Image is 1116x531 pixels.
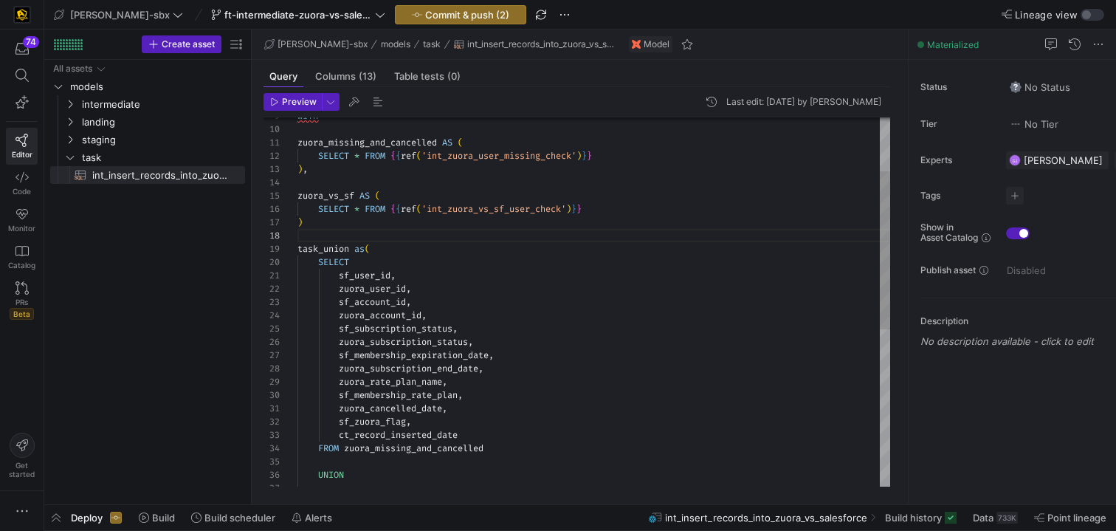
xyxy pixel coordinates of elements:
span: zuora_rate_plan_name [339,376,442,388]
span: Tags [920,191,994,201]
span: zuora_account_id [339,309,421,321]
div: 15 [263,189,280,202]
span: , [442,402,447,414]
button: No statusNo Status [1006,78,1074,97]
div: Press SPACE to select this row. [50,131,245,148]
span: Tier [920,119,994,129]
div: 17 [263,216,280,229]
button: Preview [263,93,322,111]
span: Columns [315,72,376,81]
span: { [396,150,401,162]
span: } [576,203,582,215]
button: Build history [878,505,963,530]
span: sf_zuora_flag [339,416,406,428]
span: { [390,203,396,215]
img: No status [1010,81,1022,93]
span: ( [458,137,463,148]
span: AS [442,137,452,148]
div: Press SPACE to select this row. [50,148,245,166]
span: Beta [10,308,34,320]
span: Deploy [71,512,103,524]
div: 13 [263,162,280,176]
span: ft-intermediate-zuora-vs-salesforce-08052025 [224,9,372,21]
span: zuora_vs_sf [297,190,354,202]
span: int_insert_records_into_zuora_vs_salesforce [665,512,867,524]
span: , [442,376,447,388]
span: No Tier [1010,118,1058,130]
div: 34 [263,442,280,455]
span: ct_record_inserted_date [339,429,458,441]
button: Getstarted [6,427,38,484]
span: Editor [12,150,32,159]
span: zuora_subscription_end_date [339,363,478,374]
div: 18 [263,229,280,242]
div: Press SPACE to select this row. [50,60,245,78]
button: Point lineage [1027,505,1113,530]
div: Press SPACE to select this row. [50,95,245,113]
button: int_insert_records_into_zuora_vs_salesforce [450,35,620,53]
span: Point lineage [1047,512,1106,524]
span: Model [644,39,669,49]
div: Press SPACE to select this row. [50,78,245,95]
span: sf_membership_rate_plan [339,389,458,401]
button: Create asset [142,35,221,53]
span: Lineage view [1015,9,1078,21]
span: zuora_subscription_status [339,336,468,348]
span: Create asset [162,39,215,49]
span: , [406,283,411,295]
span: task [423,39,441,49]
span: (0) [447,72,461,81]
span: { [396,203,401,215]
div: 29 [263,375,280,388]
span: as [354,243,365,255]
span: Table tests [394,72,461,81]
span: Catalog [8,261,35,270]
div: 10 [263,123,280,136]
span: ref [401,150,416,162]
span: intermediate [82,96,243,113]
div: 22 [263,282,280,295]
span: , [489,349,494,361]
span: int_insert_records_into_zuora_vs_salesforce [467,39,616,49]
div: 16 [263,202,280,216]
img: No tier [1010,118,1022,130]
span: FROM [365,203,385,215]
div: 19 [263,242,280,256]
span: Preview [282,97,317,107]
span: sf_subscription_status [339,323,452,335]
button: ft-intermediate-zuora-vs-salesforce-08052025 [207,5,389,24]
span: ) [297,216,303,228]
button: models [377,35,414,53]
span: int_insert_records_into_zuora_vs_salesforce​​​​​​​​​​ [92,167,228,184]
button: 74 [6,35,38,62]
span: 'int_zuora_vs_sf_user_check' [421,203,566,215]
div: 32 [263,415,280,428]
span: ) [297,163,303,175]
span: Materialized [927,39,979,50]
span: } [571,203,576,215]
span: } [582,150,587,162]
span: ) [576,150,582,162]
div: Press SPACE to select this row. [50,166,245,184]
button: Build scheduler [185,505,282,530]
button: task [419,35,444,53]
span: PRs [15,298,28,306]
span: Status [920,82,994,92]
a: https://storage.googleapis.com/y42-prod-data-exchange/images/uAsz27BndGEK0hZWDFeOjoxA7jCwgK9jE472... [6,2,38,27]
div: 30 [263,388,280,402]
div: 33 [263,428,280,442]
span: Build history [885,512,942,524]
button: [PERSON_NAME]-sbx [50,5,187,24]
span: , [478,363,483,374]
div: 37 [263,482,280,495]
button: No tierNo Tier [1006,114,1062,134]
span: SELECT [318,203,349,215]
span: FROM [318,442,339,454]
span: ref [401,203,416,215]
div: All assets [53,64,92,74]
span: [PERSON_NAME]-sbx [70,9,170,21]
span: (13) [359,72,376,81]
div: 21 [263,269,280,282]
button: Build [132,505,182,530]
div: 27 [263,349,280,362]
